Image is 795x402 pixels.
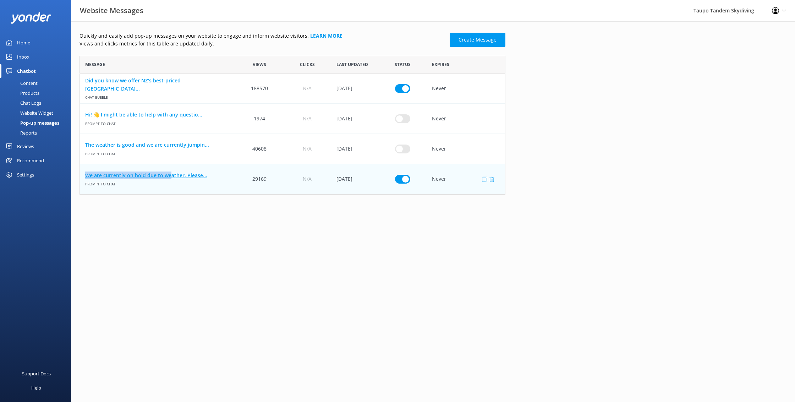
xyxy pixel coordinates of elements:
[4,78,71,88] a: Content
[303,85,312,92] span: N/A
[331,74,379,104] div: 30 Jan 2025
[11,12,51,24] img: yonder-white-logo.png
[17,64,36,78] div: Chatbot
[79,32,445,40] p: Quickly and easily add pop-up messages on your website to engage and inform website visitors.
[31,381,41,395] div: Help
[4,118,59,128] div: Pop-up messages
[303,175,312,183] span: N/A
[79,104,505,134] div: row
[85,77,230,93] a: Did you know we offer NZ's best-priced [GEOGRAPHIC_DATA]...
[85,149,230,156] span: Prompt to Chat
[85,179,230,187] span: Prompt to Chat
[432,61,449,68] span: Expires
[303,145,312,153] span: N/A
[85,172,230,179] a: We are currently on hold due to weather. Please...
[79,164,505,194] div: row
[395,61,411,68] span: Status
[236,164,283,194] div: 29169
[79,74,505,194] div: grid
[427,134,505,164] div: Never
[4,108,53,118] div: Website Widget
[300,61,315,68] span: Clicks
[236,134,283,164] div: 40608
[80,5,143,16] h3: Website Messages
[310,32,342,39] a: Learn more
[336,61,368,68] span: Last updated
[4,78,38,88] div: Content
[427,104,505,134] div: Never
[85,119,230,126] span: Prompt to Chat
[4,128,37,138] div: Reports
[17,153,44,168] div: Recommend
[4,88,39,98] div: Products
[303,115,312,123] span: N/A
[331,104,379,134] div: 07 May 2025
[85,111,230,119] a: Hi! 👋 I might be able to help with any questio...
[85,61,105,68] span: Message
[427,74,505,104] div: Never
[236,104,283,134] div: 1974
[236,74,283,104] div: 188570
[22,366,51,381] div: Support Docs
[79,134,505,164] div: row
[253,61,266,68] span: Views
[85,93,230,100] span: Chat bubble
[331,164,379,194] div: 01 Oct 2025
[4,98,41,108] div: Chat Logs
[4,88,71,98] a: Products
[17,139,34,153] div: Reviews
[331,134,379,164] div: 01 Oct 2025
[79,40,445,48] p: Views and clicks metrics for this table are updated daily.
[4,118,71,128] a: Pop-up messages
[450,33,505,47] a: Create Message
[4,108,71,118] a: Website Widget
[17,50,29,64] div: Inbox
[17,168,34,182] div: Settings
[427,164,505,194] div: Never
[17,36,30,50] div: Home
[4,98,71,108] a: Chat Logs
[4,128,71,138] a: Reports
[79,74,505,104] div: row
[85,141,230,149] a: The weather is good and we are currently jumpin...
